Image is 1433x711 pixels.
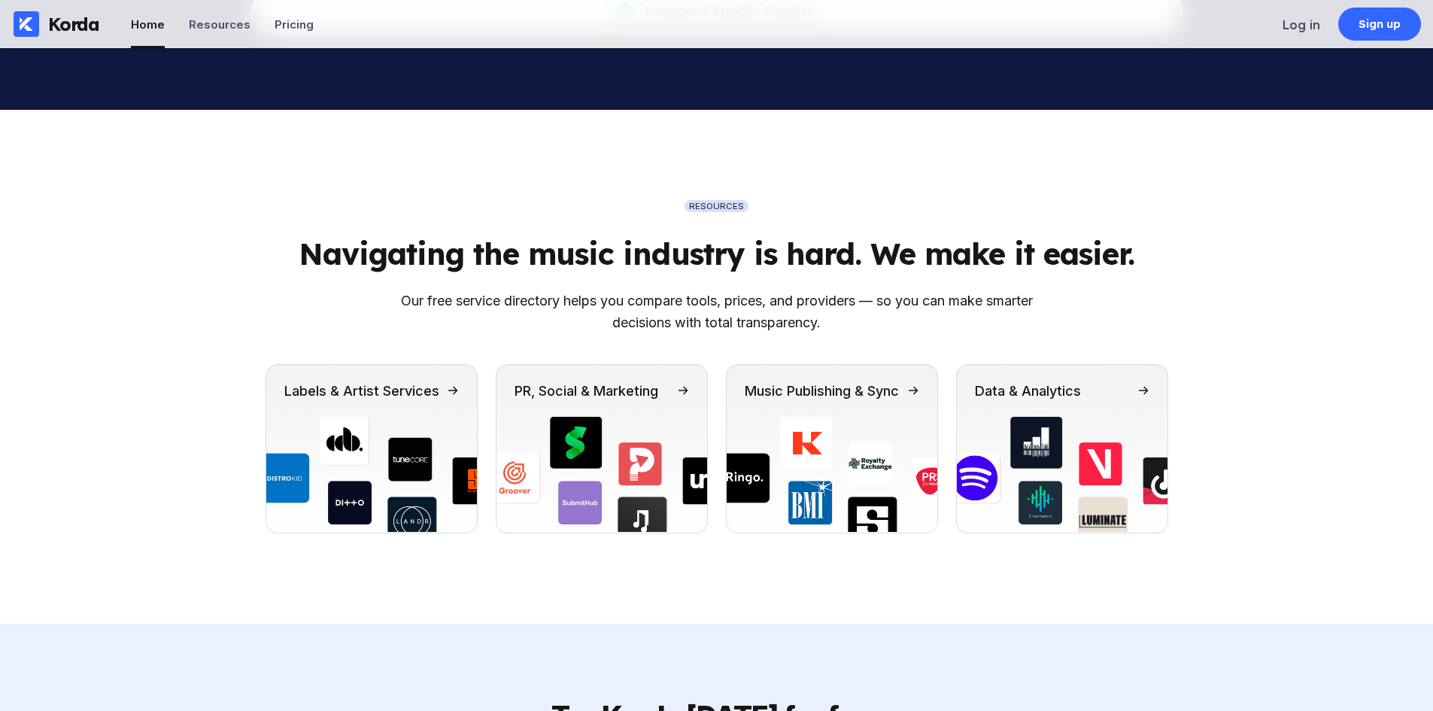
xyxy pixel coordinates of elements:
div: Our free service directory helps you compare tools, prices, and providers — so you can make smart... [401,290,1033,334]
a: Music Publishing & SyncDistributors [726,364,938,533]
div: Pricing [275,17,314,32]
a: PR, Social & MarketingDistributors [496,364,708,533]
a: Sign up [1338,8,1421,41]
div: Sign up [1359,17,1401,32]
img: Distributors [266,417,477,533]
div: Data & Analytics [975,383,1081,399]
div: PR, Social & Marketing [515,383,658,399]
img: Distributors [727,417,937,533]
div: Home [131,17,165,32]
div: Korda [48,13,99,35]
div: Music Publishing & Sync [745,383,899,399]
div: RESOURCES [689,200,744,212]
a: Data & AnalyticsData & Analytics [956,364,1168,533]
img: Distributors [496,417,707,533]
div: Resources [189,17,250,32]
div: Log in [1283,17,1320,32]
div: Labels & Artist Services [284,383,439,399]
img: Data & Analytics [957,417,1167,533]
a: Labels & Artist ServicesDistributors [266,364,478,533]
div: Navigating the music industry is hard. We make it easier. [299,235,1134,272]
